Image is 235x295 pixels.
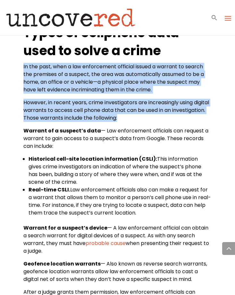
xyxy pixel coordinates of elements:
span: Law enforcement officials also can make a request for a warrant that allows them to monitor a per... [29,186,211,216]
a: probable cause [86,240,126,247]
span: — A law enforcement official can obtain a search warrant for digital devices of a suspect. As wit... [23,224,208,247]
b: Types of cellphone data used to solve a crime [23,24,179,60]
span: — Law enforcement officials can request a warrant to gain access to a suspect’s data from Google.... [23,127,208,150]
span: In the past, when a law enforcement official issued a warrant to search the premises of a suspect... [23,63,204,93]
span: This information gives crime investigators an indication of where the suspect’s phone has been, b... [29,155,202,186]
span: when presenting their request to a judge. [23,240,209,255]
b: Geofence location warrants [23,260,101,267]
span: — Also known as reverse search warrants, geofence location warrants allow law enforcement officia... [23,260,207,283]
b: Warrant of a suspect’s data [23,127,101,134]
b: Warrant for a suspect’s device [23,224,107,232]
b: Historical cell-site location information (CSLI): [29,155,157,163]
b: Real-time CSLI. [29,186,70,193]
span: However, in recent years, crime investigators are increasingly using digital warrants to access c... [23,99,209,122]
